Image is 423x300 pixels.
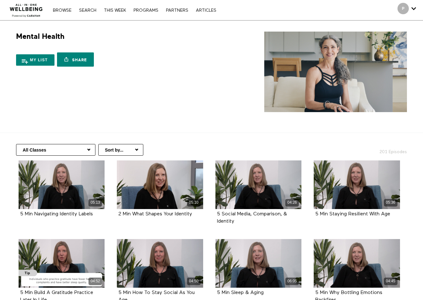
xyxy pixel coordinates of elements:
[215,160,302,209] a: 5 Social Media, Comparison, & Identity 04:26
[50,7,219,13] nav: Primary
[76,8,100,13] a: Search
[16,32,65,41] h1: Mental Health
[19,239,105,288] a: 5 Min Build A Gratitude Practice Later In Life 04:52
[89,199,102,206] div: 05:13
[264,32,407,112] img: Mental Health
[215,239,302,288] a: 5 Min Sleep & Aging 06:05
[101,8,129,13] a: THIS WEEK
[89,278,102,285] div: 04:52
[384,278,397,285] div: 04:45
[217,290,264,295] strong: 5 Min Sleep & Aging
[384,199,397,206] div: 05:36
[187,199,201,206] div: 05:10
[340,144,411,155] h2: 201 Episodes
[19,160,105,209] a: 5 Min Navigating Identity Labels 05:13
[187,278,201,285] div: 04:50
[285,278,299,285] div: 06:05
[193,8,220,13] a: ARTICLES
[130,8,162,13] a: PROGRAMS
[285,199,299,206] div: 04:26
[315,212,390,216] a: 5 Min Staying Resilient With Age
[117,239,203,288] a: 5 Min How To Stay Social As You Age 04:50
[117,160,203,209] a: 2 Min What Shapes Your Identity 05:10
[314,239,400,288] a: 5 Min Why Bottling Emotions Backfires 04:45
[217,212,287,224] strong: 5 Social Media, Comparison, & Identity
[16,54,54,66] button: My list
[217,290,264,295] a: 5 Min Sleep & Aging
[163,8,191,13] a: PARTNERS
[118,212,192,216] a: 2 Min What Shapes Your Identity
[314,160,400,209] a: 5 Min Staying Resilient With Age 05:36
[20,212,93,216] a: 5 Min Navigating Identity Labels
[50,8,75,13] a: Browse
[57,52,94,67] a: Share
[217,212,287,224] a: 5 Social Media, Comparison, & Identity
